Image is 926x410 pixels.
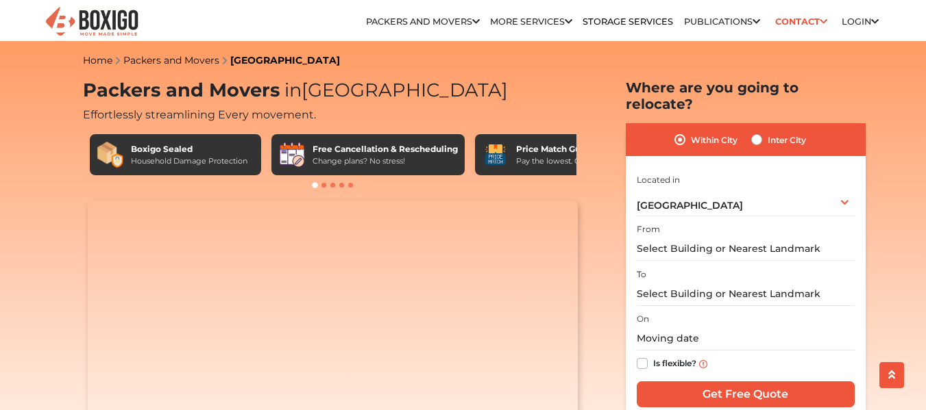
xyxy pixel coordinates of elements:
label: Is flexible? [653,355,696,370]
label: Located in [637,174,680,186]
div: Price Match Guarantee [516,143,620,155]
img: info [699,360,707,368]
div: Change plans? No stress! [313,155,458,167]
img: Free Cancellation & Rescheduling [278,141,306,168]
h1: Packers and Movers [83,79,583,102]
a: Publications [684,16,760,27]
a: Packers and Movers [366,16,480,27]
img: Boxigo Sealed [97,141,124,168]
span: [GEOGRAPHIC_DATA] [637,199,743,212]
img: Price Match Guarantee [482,141,509,168]
input: Select Building or Nearest Landmark [637,237,855,261]
span: in [284,79,302,101]
label: Within City [691,131,738,148]
span: [GEOGRAPHIC_DATA] [280,79,508,101]
a: More services [490,16,572,27]
div: Free Cancellation & Rescheduling [313,143,458,155]
img: Boxigo [44,5,140,39]
input: Select Building or Nearest Landmark [637,282,855,306]
a: Contact [770,11,831,32]
span: Effortlessly streamlining Every movement. [83,108,316,121]
a: Home [83,54,112,66]
label: Inter City [768,131,806,148]
button: scroll up [879,362,904,388]
a: Login [842,16,879,27]
div: Boxigo Sealed [131,143,247,155]
a: Packers and Movers [123,54,219,66]
h2: Where are you going to relocate? [626,79,866,112]
label: To [637,268,646,281]
div: Pay the lowest. Guaranteed! [516,155,620,167]
label: On [637,313,649,325]
input: Get Free Quote [637,381,855,407]
div: Household Damage Protection [131,155,247,167]
a: [GEOGRAPHIC_DATA] [230,54,340,66]
input: Moving date [637,326,855,350]
label: From [637,223,660,235]
a: Storage Services [583,16,673,27]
